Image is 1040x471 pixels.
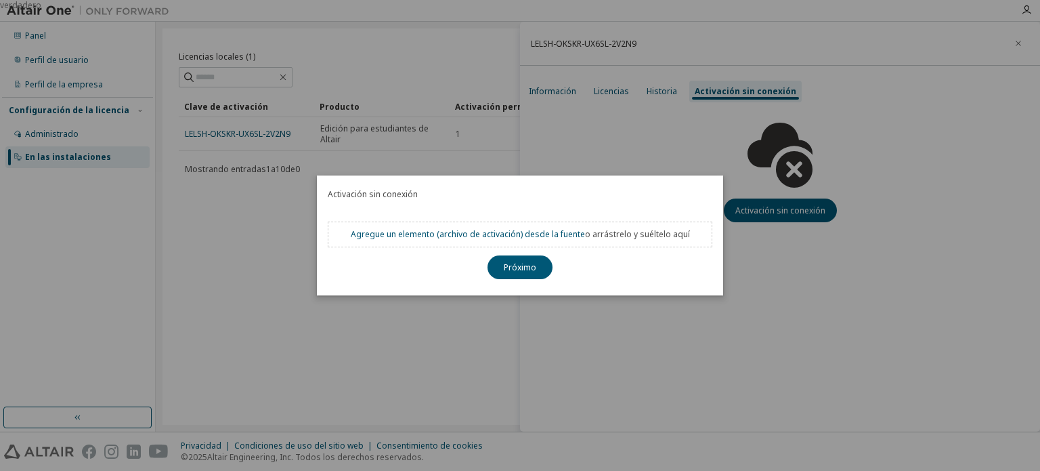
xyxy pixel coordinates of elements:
[521,228,585,240] font: ) desde la fuente
[585,228,690,240] font: o arrástrelo y suéltelo aquí
[439,228,521,240] font: archivo de activación
[351,228,439,240] font: Agregue un elemento (
[328,188,418,200] font: Activación sin conexión
[487,255,552,279] button: Próximo
[504,262,536,273] font: Próximo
